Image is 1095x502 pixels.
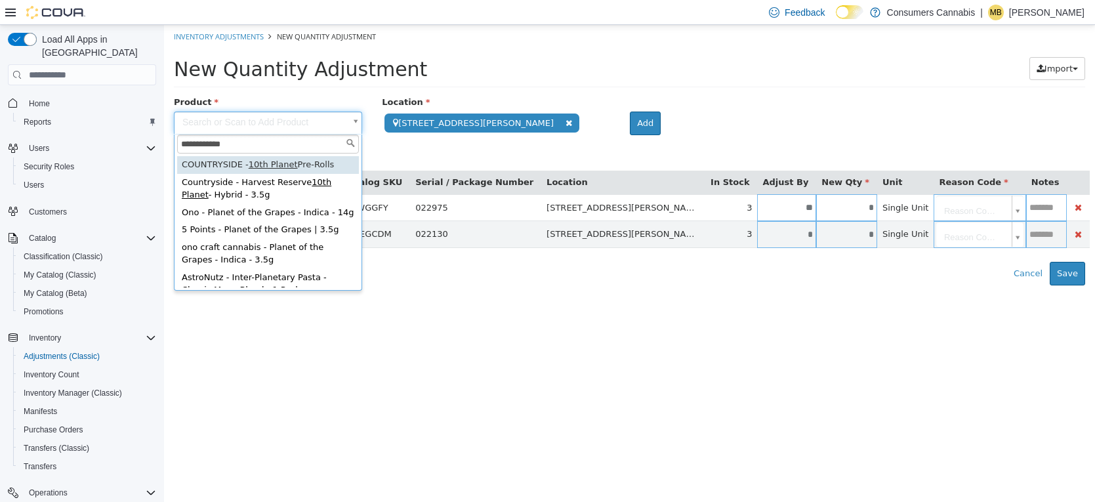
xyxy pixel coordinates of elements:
[29,143,49,154] span: Users
[13,402,161,421] button: Manifests
[13,214,195,244] div: ono craft cannabis - Planet of the Grapes - Indica - 3.5g
[24,461,56,472] span: Transfers
[836,5,863,19] input: Dark Mode
[24,204,72,220] a: Customers
[18,177,49,193] a: Users
[29,233,56,243] span: Catalog
[18,422,156,438] span: Purchase Orders
[24,369,79,380] span: Inventory Count
[29,488,68,498] span: Operations
[24,96,55,112] a: Home
[13,176,161,194] button: Users
[18,422,89,438] a: Purchase Orders
[13,179,195,197] div: Ono - Planet of the Grapes - Indica - 14g
[18,459,62,474] a: Transfers
[18,385,156,401] span: Inventory Manager (Classic)
[24,230,61,246] button: Catalog
[24,388,122,398] span: Inventory Manager (Classic)
[18,304,69,320] a: Promotions
[24,330,156,346] span: Inventory
[18,177,156,193] span: Users
[13,284,161,303] button: My Catalog (Beta)
[24,288,87,299] span: My Catalog (Beta)
[85,135,134,144] span: 10th Planet
[24,140,54,156] button: Users
[24,351,100,362] span: Adjustments (Classic)
[18,114,56,130] a: Reports
[18,440,94,456] a: Transfers (Classic)
[13,457,161,476] button: Transfers
[13,113,161,131] button: Reports
[3,229,161,247] button: Catalog
[29,333,61,343] span: Inventory
[980,5,983,20] p: |
[18,159,156,175] span: Security Roles
[29,98,50,109] span: Home
[24,94,156,111] span: Home
[24,306,64,317] span: Promotions
[887,5,976,20] p: Consumers Cannabis
[3,93,161,112] button: Home
[26,6,85,19] img: Cova
[3,329,161,347] button: Inventory
[13,303,161,321] button: Promotions
[3,202,161,221] button: Customers
[13,421,161,439] button: Purchase Orders
[18,249,156,264] span: Classification (Classic)
[18,159,79,175] a: Security Roles
[24,203,156,220] span: Customers
[13,247,161,266] button: Classification (Classic)
[24,230,156,246] span: Catalog
[13,131,195,149] div: COUNTRYSIDE - Pre-Rolls
[1009,5,1085,20] p: [PERSON_NAME]
[37,33,156,59] span: Load All Apps in [GEOGRAPHIC_DATA]
[24,161,74,172] span: Security Roles
[29,207,67,217] span: Customers
[18,385,127,401] a: Inventory Manager (Classic)
[13,157,161,176] button: Security Roles
[24,485,73,501] button: Operations
[18,285,156,301] span: My Catalog (Beta)
[988,5,1004,20] div: Michael Bertani
[785,6,825,19] span: Feedback
[24,330,66,346] button: Inventory
[24,140,156,156] span: Users
[13,347,161,366] button: Adjustments (Classic)
[18,304,156,320] span: Promotions
[13,149,195,179] div: Countryside - Harvest Reserve - Hybrid - 3.5g
[3,139,161,157] button: Users
[24,485,156,501] span: Operations
[18,114,156,130] span: Reports
[18,348,156,364] span: Adjustments (Classic)
[18,267,102,283] a: My Catalog (Classic)
[3,484,161,502] button: Operations
[24,270,96,280] span: My Catalog (Classic)
[13,196,195,214] div: 5 Points - Planet of the Grapes | 3.5g
[13,244,195,274] div: AstroNutz - Inter-Planetary Pasta - Classic Mac - Blend - 1 Pack
[18,367,156,383] span: Inventory Count
[13,266,161,284] button: My Catalog (Classic)
[18,367,85,383] a: Inventory Count
[18,404,156,419] span: Manifests
[18,348,105,364] a: Adjustments (Classic)
[990,5,1002,20] span: MB
[13,366,161,384] button: Inventory Count
[18,249,108,264] a: Classification (Classic)
[18,404,62,419] a: Manifests
[13,384,161,402] button: Inventory Manager (Classic)
[18,285,93,301] a: My Catalog (Beta)
[24,180,44,190] span: Users
[24,251,103,262] span: Classification (Classic)
[24,406,57,417] span: Manifests
[13,439,161,457] button: Transfers (Classic)
[18,459,156,474] span: Transfers
[24,443,89,453] span: Transfers (Classic)
[18,440,156,456] span: Transfers (Classic)
[18,267,156,283] span: My Catalog (Classic)
[24,117,51,127] span: Reports
[24,425,83,435] span: Purchase Orders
